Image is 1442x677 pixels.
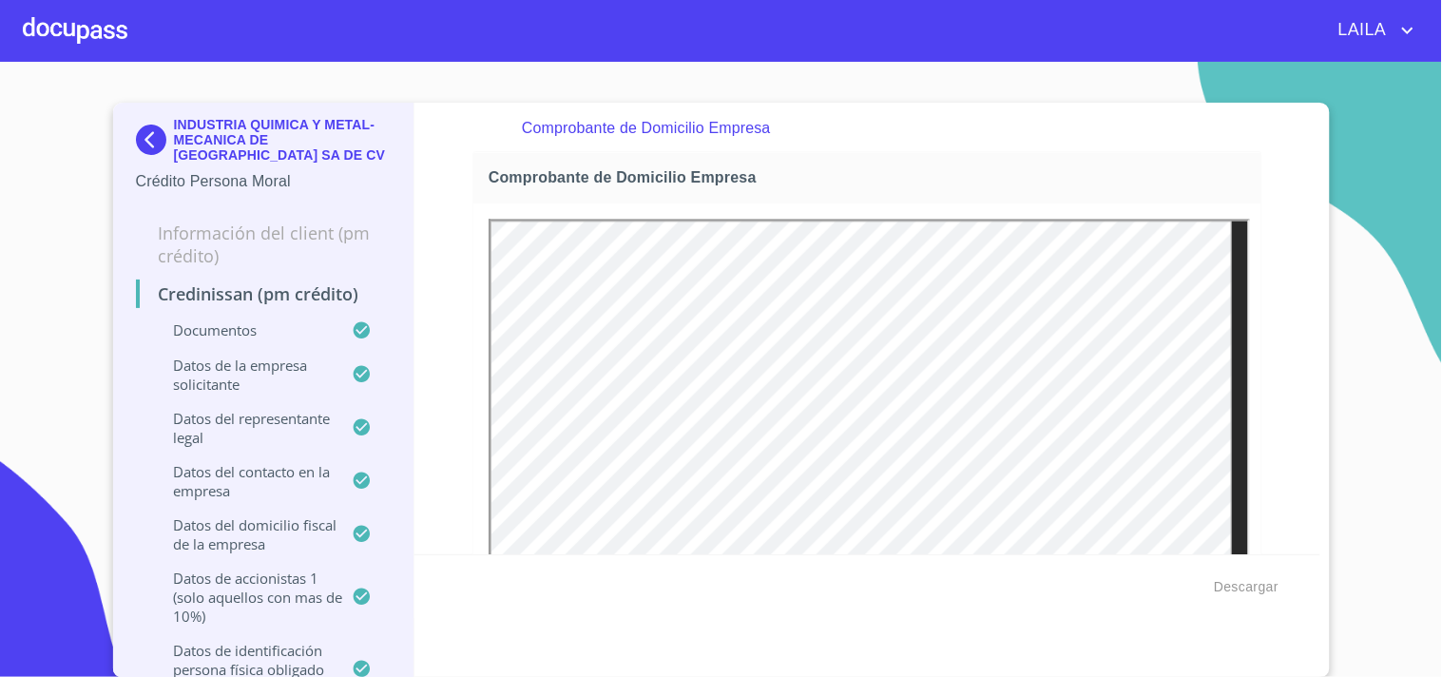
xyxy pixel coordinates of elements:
p: Datos del contacto en la empresa [136,462,353,500]
p: INDUSTRIA QUIMICA Y METAL-MECANICA DE [GEOGRAPHIC_DATA] SA DE CV [174,117,392,163]
p: Documentos [136,320,353,339]
button: account of current user [1324,15,1419,46]
span: Comprobante de Domicilio Empresa [489,167,1254,187]
p: Datos de la empresa solicitante [136,356,353,394]
p: Datos de accionistas 1 (solo aquellos con mas de 10%) [136,569,353,626]
span: Descargar [1214,575,1279,599]
p: Comprobante de Domicilio Empresa [522,117,1212,140]
span: LAILA [1324,15,1396,46]
p: Datos del representante legal [136,409,353,447]
button: Descargar [1206,570,1286,605]
div: INDUSTRIA QUIMICA Y METAL-MECANICA DE [GEOGRAPHIC_DATA] SA DE CV [136,117,392,170]
p: Credinissan (PM crédito) [136,282,392,305]
p: Crédito Persona Moral [136,170,392,193]
p: Información del Client (PM crédito) [136,222,392,267]
img: Docupass spot blue [136,125,174,155]
p: Datos del domicilio fiscal de la empresa [136,515,353,553]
